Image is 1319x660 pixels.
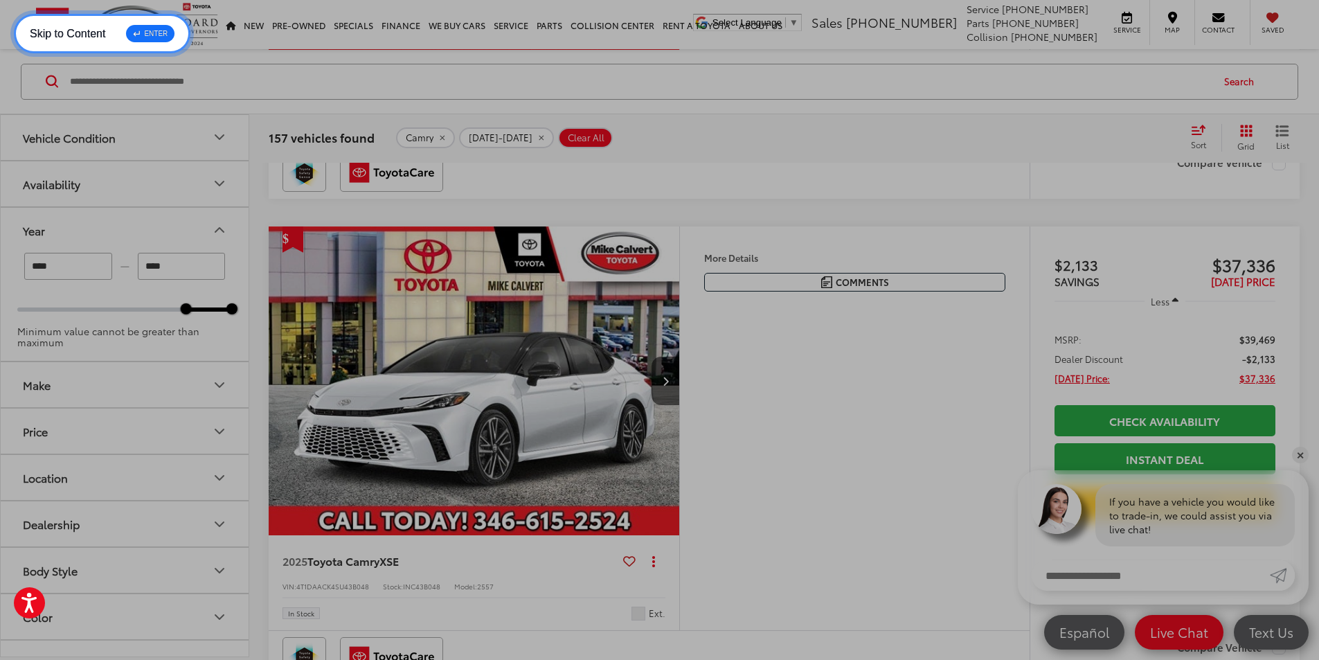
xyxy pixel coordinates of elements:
span: Less [1151,295,1169,307]
span: In Stock [288,610,314,617]
span: [DATE] PRICE [1211,274,1275,289]
span: $39,469 [1239,332,1275,346]
button: List View [1265,123,1300,151]
span: INC43B048 [403,581,440,591]
button: Actions [641,549,665,573]
span: Español [1052,623,1116,641]
a: Text Us [1234,615,1309,650]
span: — [116,260,134,271]
span: $2,133 [1055,254,1165,275]
a: 2025 Toyota Camry XSE2025 Toyota Camry XSE2025 Toyota Camry XSE2025 Toyota Camry XSE [268,226,681,535]
button: Search [1211,64,1274,98]
img: Comments [821,276,832,288]
span: 2025 [282,553,307,569]
div: If you have a vehicle you would like to trade-in, we could assist you via live chat! [1095,484,1295,546]
span: dropdown dots [652,555,655,567]
div: Color [211,608,228,625]
span: [PHONE_NUMBER] [1011,30,1097,44]
span: VIN: [282,581,296,591]
span: [DATE] Price: [1055,371,1110,385]
span: List [1275,139,1289,150]
span: [DATE]-[DATE] [469,132,532,143]
span: Model: [454,581,477,591]
span: Wind Chill Pearl/Midnight Black Metallic [631,607,645,621]
span: Contact [1202,25,1235,35]
div: Price [211,422,228,439]
div: Location [23,471,68,484]
img: ToyotaCare Mike Calvert Toyota Houston TX [343,156,440,189]
span: Comments [836,276,889,289]
button: PricePrice [1,409,250,454]
h4: More Details [704,253,1005,262]
a: Instant Deal [1055,443,1275,474]
button: Grid View [1221,123,1265,151]
a: 2025Toyota CamryXSE [282,553,618,569]
span: Get Price Drop Alert [282,226,303,253]
img: Toyota Safety Sense Mike Calvert Toyota Houston TX [285,156,323,189]
button: AvailabilityAvailability [1,161,250,206]
span: [PHONE_NUMBER] [846,13,957,31]
span: [PHONE_NUMBER] [1002,2,1088,16]
span: Service [1111,25,1142,35]
label: Compare Vehicle [1177,641,1286,654]
button: remove Camry [396,127,455,148]
span: Sales [811,13,843,31]
button: Body StyleBody Style [1,548,250,593]
div: Minimum value cannot be greater than maximum [17,325,232,348]
span: ▼ [789,17,798,28]
img: Mike Calvert Toyota [96,6,169,44]
div: Dealership [23,517,80,530]
a: Live Chat [1135,615,1223,650]
button: Less [1145,289,1186,314]
input: Search by Make, Model, or Keyword [69,64,1211,98]
span: Live Chat [1143,623,1215,641]
div: Make [211,376,228,393]
span: Camry [406,132,433,143]
div: Vehicle Condition [211,129,228,145]
span: Dealer Discount [1055,352,1123,366]
button: ColorColor [1,594,250,639]
input: minimum [24,252,112,279]
img: Agent profile photo [1032,484,1082,534]
a: Submit [1270,560,1295,591]
button: MakeMake [1,362,250,407]
div: Color [23,610,53,623]
span: $37,336 [1239,371,1275,385]
div: Body Style [23,564,78,577]
button: Vehicle ConditionVehicle Condition [1,114,250,159]
button: Comments [704,273,1005,292]
span: SAVINGS [1055,274,1100,289]
div: Availability [211,175,228,192]
span: $37,336 [1165,254,1275,275]
button: Select sort value [1184,123,1221,151]
span: Saved [1257,25,1288,35]
div: Year [211,222,228,238]
input: Enter your message [1032,560,1270,591]
span: MSRP: [1055,332,1082,346]
button: Clear All [558,127,613,148]
span: Collision [967,30,1008,44]
span: Clear All [568,132,604,143]
div: Year [23,223,45,236]
div: Body Style [211,562,228,578]
span: -$2,133 [1242,352,1275,366]
a: Check Availability [1055,405,1275,436]
span: Grid [1237,139,1255,151]
a: Español [1044,615,1124,650]
span: Stock: [383,581,403,591]
div: Price [23,425,48,438]
div: Location [211,469,228,485]
div: Vehicle Condition [23,130,116,143]
div: Make [23,378,51,391]
button: YearYear [1,207,250,252]
span: 157 vehicles found [269,128,375,145]
div: Dealership [211,515,228,532]
button: LocationLocation [1,455,250,500]
span: Text Us [1242,623,1300,641]
span: Service [967,2,999,16]
button: DealershipDealership [1,501,250,546]
span: Parts [967,16,989,30]
span: Sort [1191,139,1206,150]
img: 2025 Toyota Camry XSE [268,226,681,536]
